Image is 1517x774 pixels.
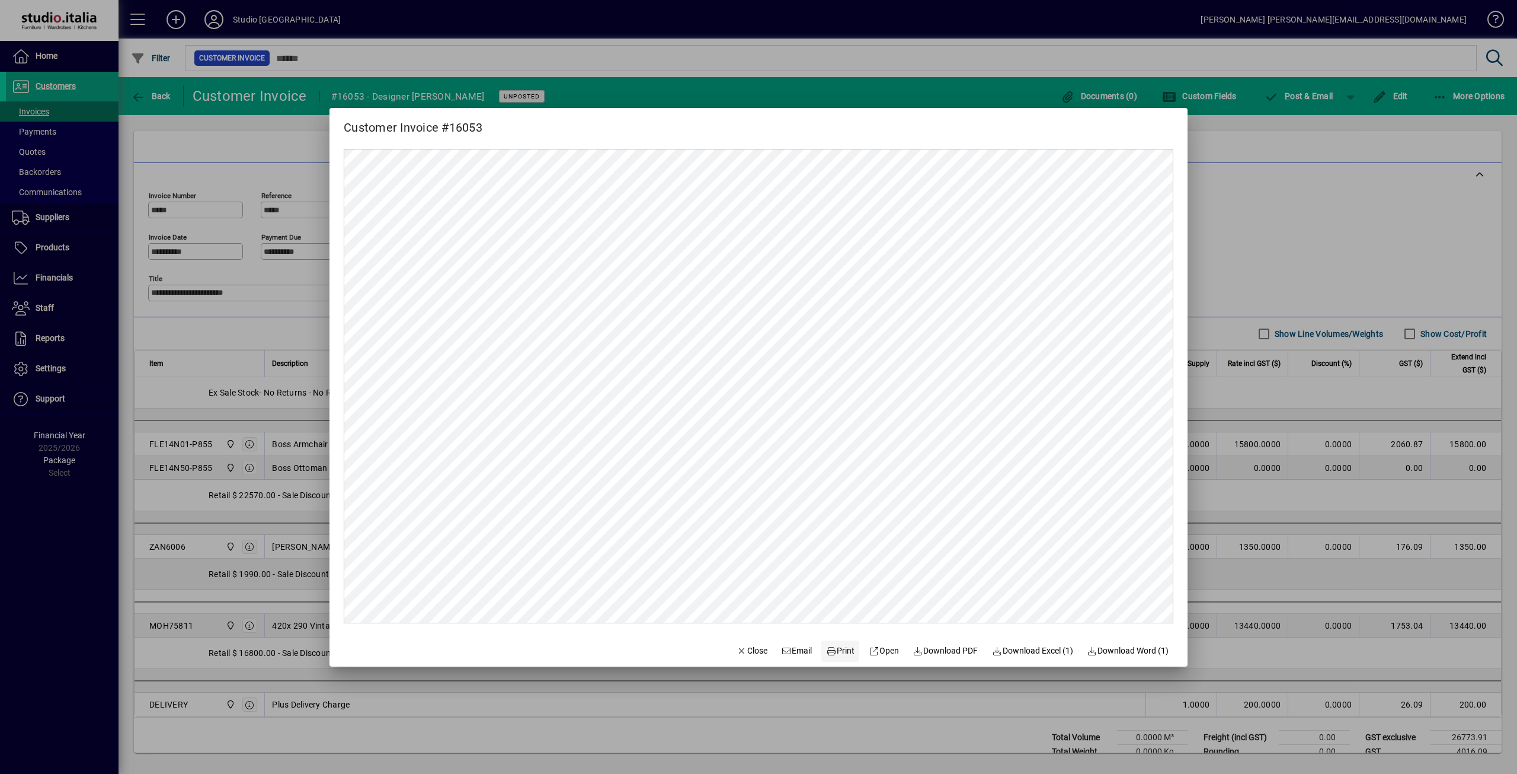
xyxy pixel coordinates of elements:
[1087,645,1169,657] span: Download Word (1)
[869,645,899,657] span: Open
[987,641,1078,662] button: Download Excel (1)
[777,641,817,662] button: Email
[864,641,904,662] a: Open
[1083,641,1174,662] button: Download Word (1)
[732,641,772,662] button: Close
[992,645,1073,657] span: Download Excel (1)
[737,645,767,657] span: Close
[782,645,812,657] span: Email
[821,641,859,662] button: Print
[908,641,983,662] a: Download PDF
[826,645,854,657] span: Print
[329,108,497,137] h2: Customer Invoice #16053
[913,645,978,657] span: Download PDF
